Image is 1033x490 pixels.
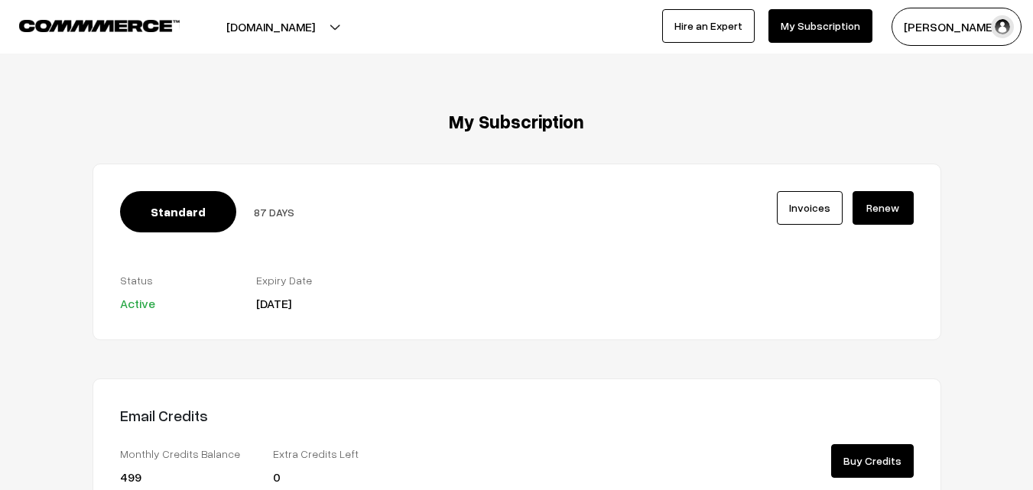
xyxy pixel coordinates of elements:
[93,111,941,133] h3: My Subscription
[256,296,291,311] span: [DATE]
[120,446,250,462] label: Monthly Credits Balance
[853,191,914,225] a: Renew
[19,15,153,34] a: COMMMERCE
[120,469,141,485] span: 499
[256,272,369,288] label: Expiry Date
[831,444,914,478] a: Buy Credits
[892,8,1022,46] button: [PERSON_NAME]
[173,8,369,46] button: [DOMAIN_NAME]
[120,272,233,288] label: Status
[768,9,872,43] a: My Subscription
[120,406,505,424] h4: Email Credits
[991,15,1014,38] img: user
[120,296,155,311] span: Active
[19,20,180,31] img: COMMMERCE
[120,191,236,232] span: Standard
[662,9,755,43] a: Hire an Expert
[273,469,281,485] span: 0
[777,191,843,225] a: Invoices
[254,206,294,219] span: 87 DAYS
[273,446,403,462] label: Extra Credits Left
